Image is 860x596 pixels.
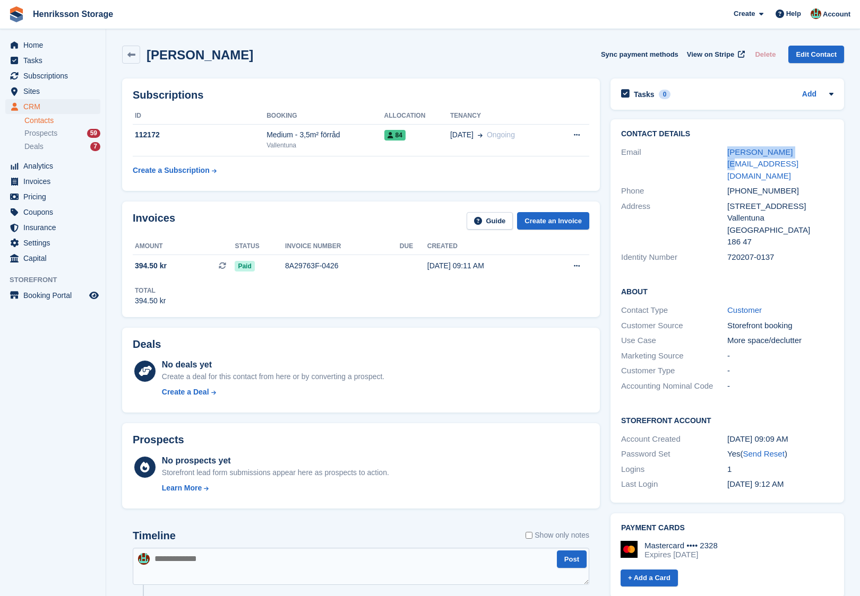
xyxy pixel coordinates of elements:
[5,235,100,250] a: menu
[734,8,755,19] span: Create
[24,128,57,138] span: Prospects
[135,286,166,295] div: Total
[5,53,100,68] a: menu
[87,129,100,138] div: 59
[634,90,655,99] h2: Tasks
[517,212,589,230] a: Create an Invoice
[5,174,100,189] a: menu
[10,275,106,285] span: Storefront
[727,224,833,236] div: [GEOGRAPHIC_DATA]
[727,251,833,264] div: 720207-0137
[384,130,406,141] span: 84
[751,46,780,63] button: Delete
[266,141,384,150] div: Vallentuna
[384,108,450,125] th: Allocation
[133,434,184,446] h2: Prospects
[23,99,87,114] span: CRM
[727,479,784,488] time: 2025-10-04 07:12:31 UTC
[5,99,100,114] a: menu
[162,371,384,382] div: Create a deal for this contact from here or by converting a prospect.
[802,89,816,101] a: Add
[235,261,254,271] span: Paid
[601,46,678,63] button: Sync payment methods
[5,159,100,173] a: menu
[135,260,167,271] span: 394.50 kr
[727,335,833,347] div: More space/declutter
[23,205,87,220] span: Coupons
[621,286,833,296] h2: About
[400,238,427,255] th: Due
[23,288,87,303] span: Booking Portal
[162,483,202,494] div: Learn More
[24,116,100,126] a: Contacts
[727,350,833,362] div: -
[621,350,727,362] div: Marketing Source
[788,46,844,63] a: Edit Contact
[133,238,235,255] th: Amount
[23,220,87,235] span: Insurance
[88,289,100,302] a: Preview store
[427,260,544,271] div: [DATE] 09:11 AM
[23,38,87,52] span: Home
[133,338,161,350] h2: Deals
[23,189,87,204] span: Pricing
[621,569,678,587] a: + Add a Card
[90,142,100,151] div: 7
[133,530,176,542] h2: Timeline
[644,541,718,550] div: Mastercard •••• 2328
[427,238,544,255] th: Created
[5,205,100,220] a: menu
[133,89,589,101] h2: Subscriptions
[727,433,833,445] div: [DATE] 09:09 AM
[621,185,727,197] div: Phone
[621,146,727,182] div: Email
[5,84,100,99] a: menu
[786,8,801,19] span: Help
[450,108,554,125] th: Tenancy
[740,449,787,458] span: ( )
[24,141,100,152] a: Deals 7
[29,5,117,23] a: Henriksson Storage
[23,84,87,99] span: Sites
[162,358,384,371] div: No deals yet
[621,541,638,558] img: Mastercard Logo
[727,320,833,332] div: Storefront booking
[235,238,285,255] th: Status
[133,108,266,125] th: ID
[621,448,727,460] div: Password Set
[557,550,587,568] button: Post
[727,185,833,197] div: [PHONE_NUMBER]
[23,251,87,266] span: Capital
[266,108,384,125] th: Booking
[266,129,384,141] div: Medium - 3,5m² förråd
[162,387,209,398] div: Create a Deal
[24,128,100,139] a: Prospects 59
[467,212,513,230] a: Guide
[621,365,727,377] div: Customer Type
[162,454,389,467] div: No prospects yet
[162,483,389,494] a: Learn More
[727,463,833,476] div: 1
[621,320,727,332] div: Customer Source
[727,236,833,248] div: 186 47
[5,68,100,83] a: menu
[743,449,784,458] a: Send Reset
[621,304,727,317] div: Contact Type
[621,251,727,264] div: Identity Number
[727,200,833,213] div: [STREET_ADDRESS]
[450,129,474,141] span: [DATE]
[133,212,175,230] h2: Invoices
[23,174,87,189] span: Invoices
[5,38,100,52] a: menu
[285,238,400,255] th: Invoice number
[162,467,389,478] div: Storefront lead form submissions appear here as prospects to action.
[727,380,833,392] div: -
[5,251,100,266] a: menu
[727,305,762,314] a: Customer
[621,433,727,445] div: Account Created
[5,288,100,303] a: menu
[133,129,266,141] div: 112172
[23,159,87,173] span: Analytics
[621,130,833,138] h2: Contact Details
[644,550,718,559] div: Expires [DATE]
